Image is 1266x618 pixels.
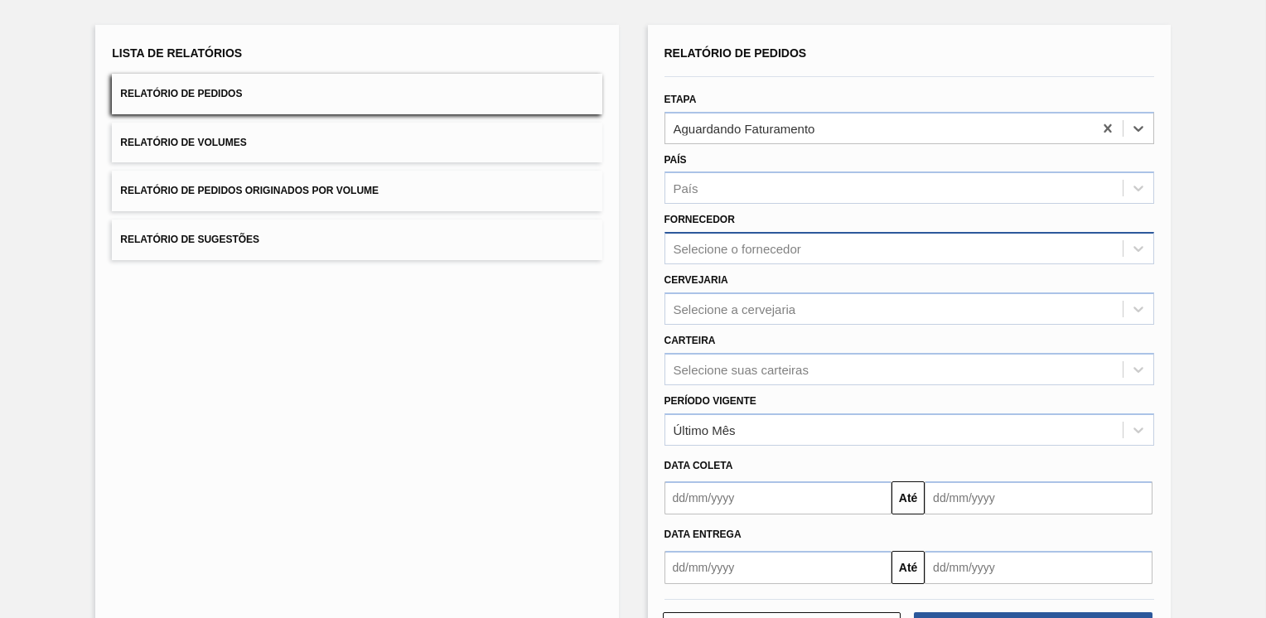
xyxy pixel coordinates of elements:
[892,481,925,514] button: Até
[112,171,602,211] button: Relatório de Pedidos Originados por Volume
[112,74,602,114] button: Relatório de Pedidos
[120,137,246,148] span: Relatório de Volumes
[664,94,697,105] label: Etapa
[112,46,242,60] span: Lista de Relatórios
[664,274,728,286] label: Cervejaria
[925,481,1152,514] input: dd/mm/yyyy
[664,460,733,471] span: Data coleta
[664,529,742,540] span: Data entrega
[120,88,242,99] span: Relatório de Pedidos
[112,123,602,163] button: Relatório de Volumes
[925,551,1152,584] input: dd/mm/yyyy
[664,335,716,346] label: Carteira
[120,234,259,245] span: Relatório de Sugestões
[674,302,796,316] div: Selecione a cervejaria
[674,362,809,376] div: Selecione suas carteiras
[892,551,925,584] button: Até
[674,422,736,437] div: Último Mês
[664,551,892,584] input: dd/mm/yyyy
[120,185,379,196] span: Relatório de Pedidos Originados por Volume
[664,395,756,407] label: Período Vigente
[674,181,698,196] div: País
[664,46,807,60] span: Relatório de Pedidos
[664,214,735,225] label: Fornecedor
[664,154,687,166] label: País
[112,220,602,260] button: Relatório de Sugestões
[674,242,801,256] div: Selecione o fornecedor
[674,121,815,135] div: Aguardando Faturamento
[664,481,892,514] input: dd/mm/yyyy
